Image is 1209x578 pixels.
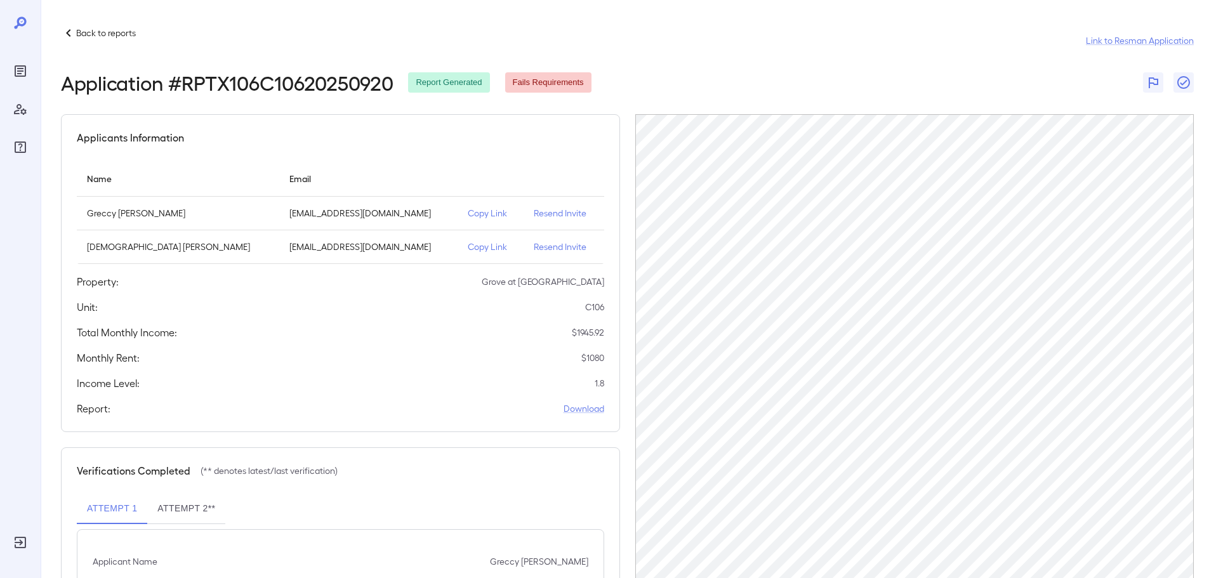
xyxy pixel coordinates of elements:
[76,27,136,39] p: Back to reports
[77,350,140,365] h5: Monthly Rent:
[77,299,98,315] h5: Unit:
[77,401,110,416] h5: Report:
[468,207,513,220] p: Copy Link
[87,207,269,220] p: Greccy [PERSON_NAME]
[468,240,513,253] p: Copy Link
[77,161,279,197] th: Name
[534,240,594,253] p: Resend Invite
[505,77,591,89] span: Fails Requirements
[482,275,604,288] p: Grove at [GEOGRAPHIC_DATA]
[1143,72,1163,93] button: Flag Report
[77,463,190,478] h5: Verifications Completed
[408,77,489,89] span: Report Generated
[77,274,119,289] h5: Property:
[201,464,338,477] p: (** denotes latest/last verification)
[564,402,604,415] a: Download
[581,351,604,364] p: $ 1080
[10,99,30,119] div: Manage Users
[77,494,147,524] button: Attempt 1
[93,555,157,568] p: Applicant Name
[279,161,458,197] th: Email
[77,161,604,264] table: simple table
[1086,34,1194,47] a: Link to Resman Application
[289,207,447,220] p: [EMAIL_ADDRESS][DOMAIN_NAME]
[87,240,269,253] p: [DEMOGRAPHIC_DATA] [PERSON_NAME]
[147,494,225,524] button: Attempt 2**
[289,240,447,253] p: [EMAIL_ADDRESS][DOMAIN_NAME]
[534,207,594,220] p: Resend Invite
[61,71,393,94] h2: Application # RPTX106C10620250920
[490,555,588,568] p: Greccy [PERSON_NAME]
[10,137,30,157] div: FAQ
[77,130,184,145] h5: Applicants Information
[1173,72,1194,93] button: Close Report
[77,376,140,391] h5: Income Level:
[595,377,604,390] p: 1.8
[10,61,30,81] div: Reports
[585,301,604,313] p: C106
[77,325,177,340] h5: Total Monthly Income:
[10,532,30,553] div: Log Out
[572,326,604,339] p: $ 1945.92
